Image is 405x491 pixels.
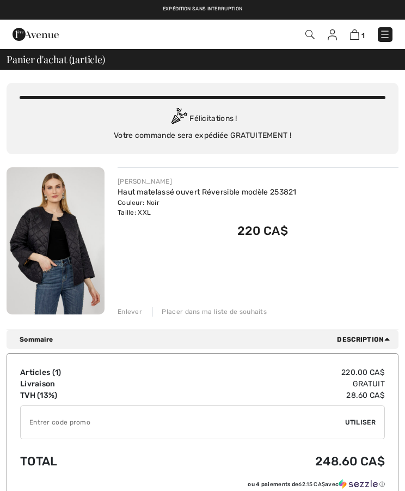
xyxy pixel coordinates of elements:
[118,307,142,317] div: Enlever
[20,390,156,401] td: TVH (13%)
[156,378,385,390] td: Gratuit
[13,23,59,45] img: 1ère Avenue
[21,406,345,439] input: Code promo
[350,29,359,40] img: Panier d'achat
[345,417,376,427] span: Utiliser
[379,29,390,40] img: Menu
[118,177,297,186] div: [PERSON_NAME]
[7,54,105,64] span: Panier d'achat ( article)
[55,368,58,377] span: 1
[71,52,75,65] span: 1
[20,378,156,390] td: Livraison
[328,29,337,40] img: Mes infos
[7,167,105,314] img: Haut matelassé ouvert Réversible modèle 253821
[156,390,385,401] td: 28.60 CA$
[305,30,315,39] img: Recherche
[168,108,189,130] img: Congratulation2.svg
[20,367,156,378] td: Articles ( )
[339,479,378,489] img: Sezzle
[118,187,297,197] a: Haut matelassé ouvert Réversible modèle 253821
[361,32,365,40] span: 1
[152,307,267,317] div: Placer dans ma liste de souhaits
[350,29,365,40] a: 1
[156,444,385,479] td: 248.60 CA$
[248,479,385,489] div: ou 4 paiements de avec
[298,481,325,488] span: 62.15 CA$
[20,108,385,141] div: Félicitations ! Votre commande sera expédiée GRATUITEMENT !
[20,335,394,344] div: Sommaire
[118,198,297,217] div: Couleur: Noir Taille: XXL
[237,223,288,238] span: 220 CA$
[156,367,385,378] td: 220.00 CA$
[13,29,59,39] a: 1ère Avenue
[337,335,394,344] span: Description
[20,444,156,479] td: Total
